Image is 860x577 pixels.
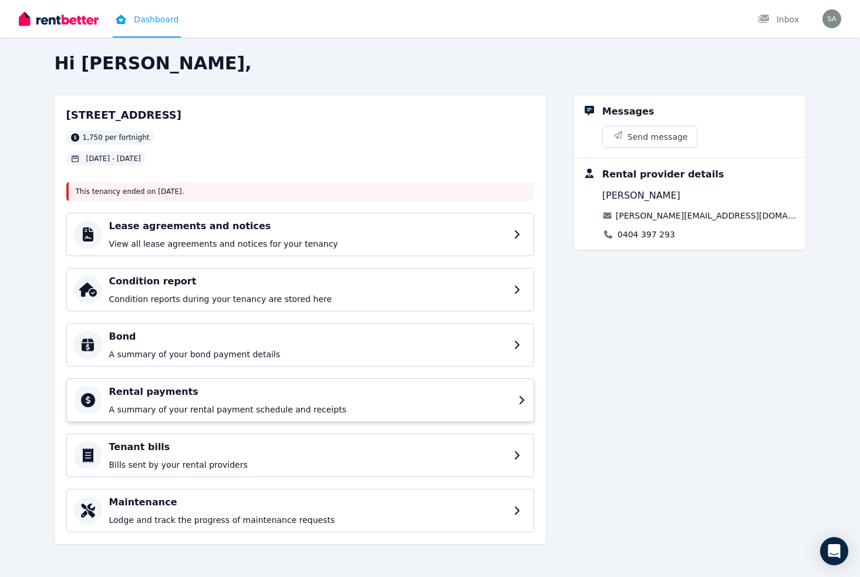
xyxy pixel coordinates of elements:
[109,514,507,526] p: Lodge and track the progress of maintenance requests
[109,274,507,288] h4: Condition report
[602,105,654,119] div: Messages
[618,229,675,240] a: 0404 397 293
[822,9,841,28] img: Sami Ede
[616,210,797,222] a: [PERSON_NAME][EMAIL_ADDRESS][DOMAIN_NAME]
[109,495,507,509] h4: Maintenance
[55,53,806,74] h2: Hi [PERSON_NAME],
[109,440,507,454] h4: Tenant bills
[66,107,182,123] h2: [STREET_ADDRESS]
[83,133,150,142] span: 1,750 per fortnight
[758,14,799,25] div: Inbox
[628,131,688,143] span: Send message
[109,219,507,233] h4: Lease agreements and notices
[109,348,507,360] p: A summary of your bond payment details
[19,10,99,28] img: RentBetter
[602,189,680,203] span: [PERSON_NAME]
[109,404,511,415] p: A summary of your rental payment schedule and receipts
[109,330,507,344] h4: Bond
[86,154,141,163] span: [DATE] - [DATE]
[109,293,507,305] p: Condition reports during your tenancy are stored here
[603,126,697,147] button: Send message
[820,537,848,565] div: Open Intercom Messenger
[109,385,511,399] h4: Rental payments
[109,459,507,471] p: Bills sent by your rental providers
[66,182,534,201] div: This tenancy ended on [DATE] .
[602,167,724,182] div: Rental provider details
[109,238,507,250] p: View all lease agreements and notices for your tenancy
